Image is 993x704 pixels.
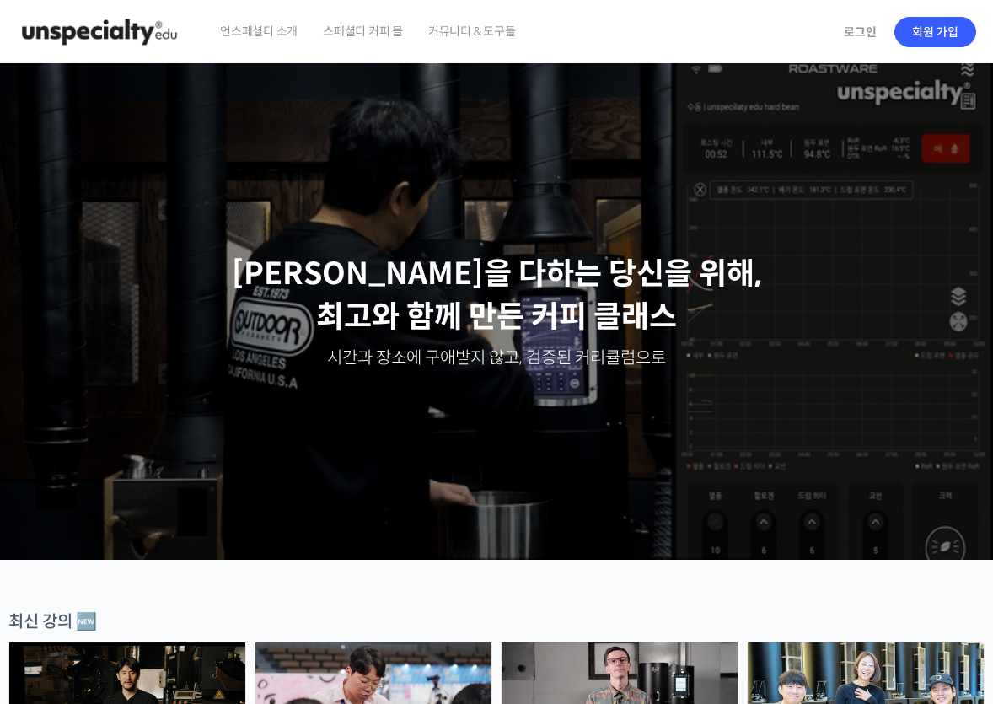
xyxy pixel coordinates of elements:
p: [PERSON_NAME]을 다하는 당신을 위해, 최고와 함께 만든 커피 클래스 [17,253,976,338]
a: 회원 가입 [894,17,976,47]
div: 최신 강의 🆕 [8,610,985,633]
a: 로그인 [834,13,887,51]
p: 시간과 장소에 구애받지 않고, 검증된 커리큘럼으로 [17,347,976,370]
